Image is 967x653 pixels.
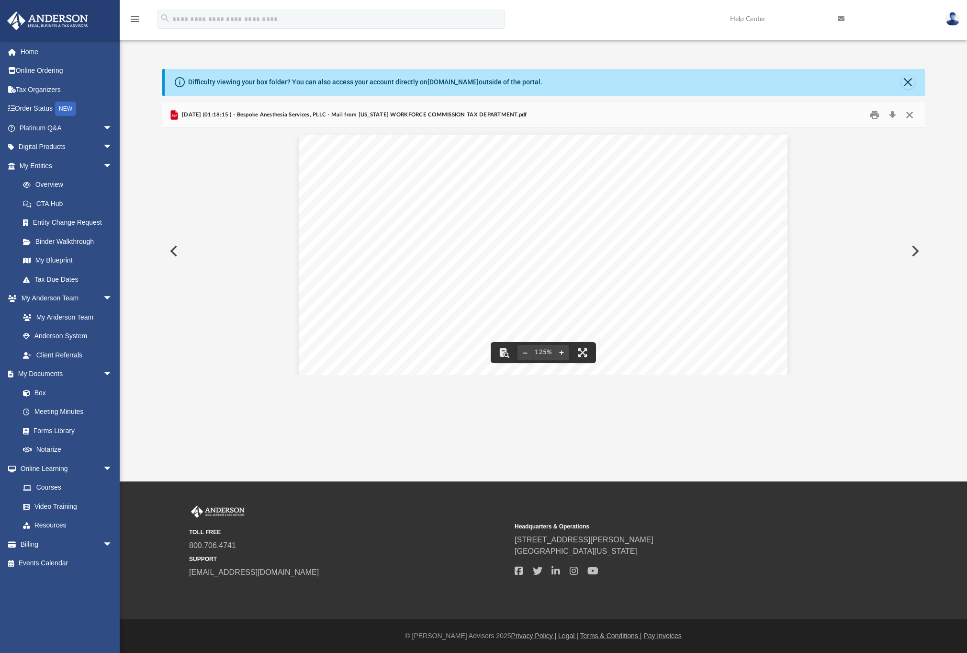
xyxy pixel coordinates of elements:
[13,478,122,497] a: Courses
[189,505,247,518] img: Anderson Advisors Platinum Portal
[13,213,127,232] a: Entity Change Request
[55,102,76,116] div: NEW
[7,535,127,554] a: Billingarrow_drop_down
[103,459,122,479] span: arrow_drop_down
[13,232,127,251] a: Binder Walkthrough
[120,631,967,641] div: © [PERSON_NAME] Advisors 2025
[13,270,127,289] a: Tax Due Dates
[13,308,117,327] a: My Anderson Team
[7,137,127,157] a: Digital Productsarrow_drop_down
[103,156,122,176] span: arrow_drop_down
[580,632,642,640] a: Terms & Conditions |
[515,522,833,531] small: Headquarters & Operations
[865,107,884,122] button: Print
[7,554,127,573] a: Events Calendar
[13,383,117,402] a: Box
[189,555,508,563] small: SUPPORT
[572,342,593,363] button: Enter fullscreen
[511,632,557,640] a: Privacy Policy |
[554,342,569,363] button: Zoom in
[13,175,127,195] a: Overview
[13,345,122,365] a: Client Referrals
[7,459,122,478] a: Online Learningarrow_drop_down
[4,11,91,30] img: Anderson Advisors Platinum Portal
[162,127,925,375] div: Document Viewer
[945,12,960,26] img: User Pic
[189,528,508,537] small: TOLL FREE
[7,156,127,175] a: My Entitiesarrow_drop_down
[180,111,527,119] span: [DATE] (01:18:15 ) - Bespoke Anesthesia Services, PLLC - Mail from [US_STATE] WORKFORCE COMMISSIO...
[103,535,122,554] span: arrow_drop_down
[160,13,170,23] i: search
[13,421,117,440] a: Forms Library
[13,440,122,459] a: Notarize
[103,365,122,384] span: arrow_drop_down
[162,127,925,375] div: File preview
[643,632,681,640] a: Pay Invoices
[189,568,319,576] a: [EMAIL_ADDRESS][DOMAIN_NAME]
[103,118,122,138] span: arrow_drop_down
[103,137,122,157] span: arrow_drop_down
[162,103,925,375] div: Preview
[13,516,122,535] a: Resources
[558,632,578,640] a: Legal |
[7,99,127,119] a: Order StatusNEW
[517,342,533,363] button: Zoom out
[189,541,236,550] a: 800.706.4741
[13,194,127,213] a: CTA Hub
[7,118,127,137] a: Platinum Q&Aarrow_drop_down
[13,327,122,346] a: Anderson System
[494,342,515,363] button: Toggle findbar
[188,77,542,87] div: Difficulty viewing your box folder? You can also access your account directly on outside of the p...
[515,547,637,555] a: [GEOGRAPHIC_DATA][US_STATE]
[7,80,127,99] a: Tax Organizers
[7,42,127,61] a: Home
[129,13,141,25] i: menu
[13,497,117,516] a: Video Training
[427,78,479,86] a: [DOMAIN_NAME]
[901,107,918,122] button: Close
[7,289,122,308] a: My Anderson Teamarrow_drop_down
[533,349,554,355] div: Current zoom level
[103,289,122,309] span: arrow_drop_down
[13,402,122,422] a: Meeting Minutes
[901,76,915,89] button: Close
[515,536,653,544] a: [STREET_ADDRESS][PERSON_NAME]
[13,251,122,270] a: My Blueprint
[904,238,925,264] button: Next File
[129,18,141,25] a: menu
[7,61,127,80] a: Online Ordering
[884,107,901,122] button: Download
[162,238,183,264] button: Previous File
[7,365,122,384] a: My Documentsarrow_drop_down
